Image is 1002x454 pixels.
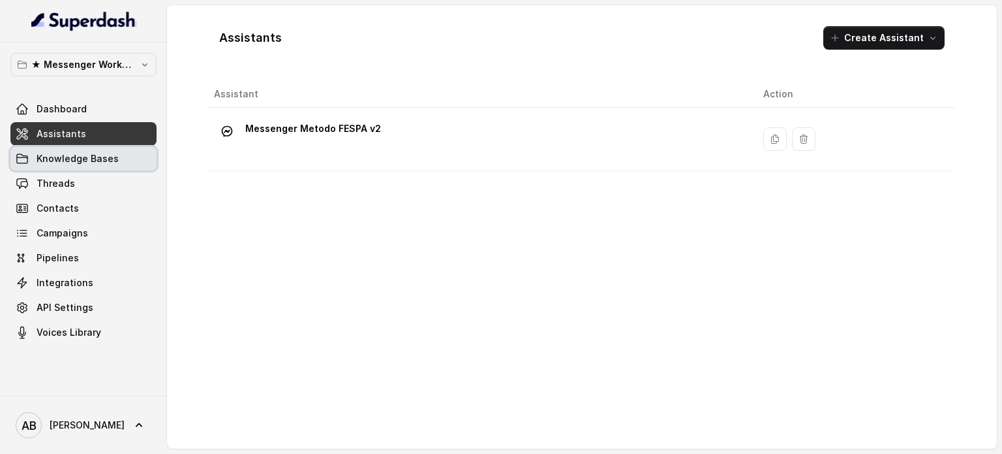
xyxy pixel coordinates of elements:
[10,246,157,270] a: Pipelines
[823,26,945,50] button: Create Assistant
[10,97,157,121] a: Dashboard
[37,227,88,240] span: Campaigns
[245,118,381,139] p: Messenger Metodo FESPA v2
[209,81,753,108] th: Assistant
[37,301,93,314] span: API Settings
[10,53,157,76] button: ★ Messenger Workspace
[37,103,87,116] span: Dashboard
[10,296,157,319] a: API Settings
[10,147,157,170] a: Knowledge Bases
[31,10,136,31] img: light.svg
[31,57,136,73] p: ★ Messenger Workspace
[37,152,119,165] span: Knowledge Bases
[37,202,79,215] span: Contacts
[10,172,157,195] a: Threads
[10,407,157,444] a: [PERSON_NAME]
[753,81,955,108] th: Action
[37,127,86,140] span: Assistants
[37,251,79,265] span: Pipelines
[37,177,75,190] span: Threads
[219,27,282,48] h1: Assistants
[10,122,157,146] a: Assistants
[10,271,157,295] a: Integrations
[37,326,101,339] span: Voices Library
[50,419,125,432] span: [PERSON_NAME]
[22,419,37,432] text: AB
[10,221,157,245] a: Campaigns
[37,276,93,289] span: Integrations
[10,197,157,220] a: Contacts
[10,321,157,344] a: Voices Library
